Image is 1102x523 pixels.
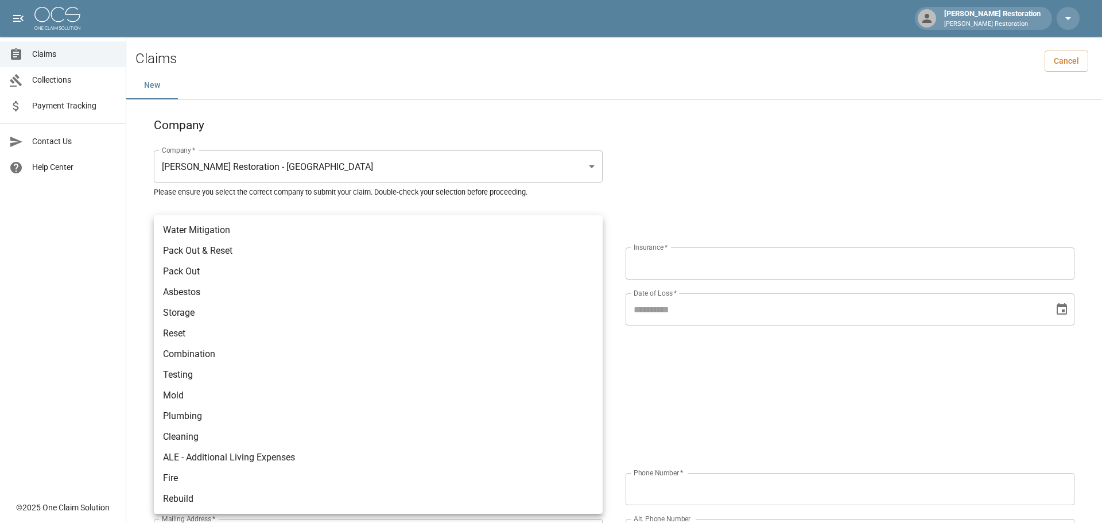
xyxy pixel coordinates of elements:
[154,220,603,241] li: Water Mitigation
[154,261,603,282] li: Pack Out
[154,365,603,385] li: Testing
[154,344,603,365] li: Combination
[154,385,603,406] li: Mold
[154,427,603,447] li: Cleaning
[154,241,603,261] li: Pack Out & Reset
[154,406,603,427] li: Plumbing
[154,282,603,303] li: Asbestos
[154,303,603,323] li: Storage
[154,323,603,344] li: Reset
[154,468,603,489] li: Fire
[154,489,603,509] li: Rebuild
[154,447,603,468] li: ALE - Additional Living Expenses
